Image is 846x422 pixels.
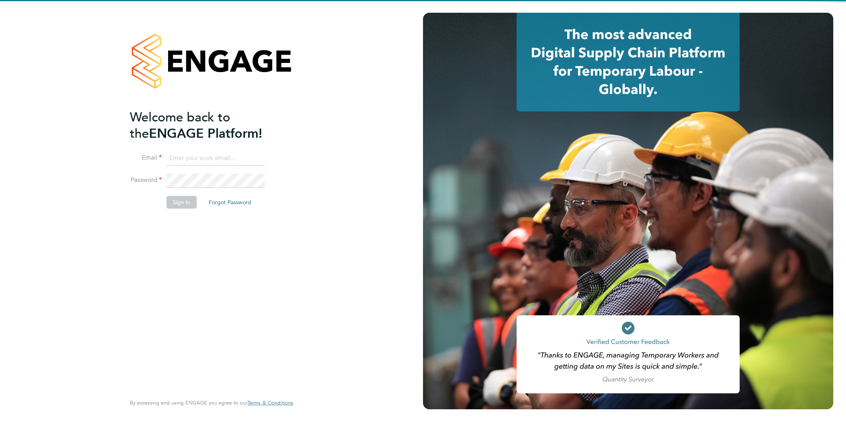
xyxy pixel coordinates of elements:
button: Forgot Password [202,196,258,209]
span: Welcome back to the [130,109,230,141]
span: By accessing and using ENGAGE you agree to our [130,399,293,406]
h2: ENGAGE Platform! [130,109,285,142]
label: Password [130,176,162,184]
input: Enter your work email... [166,151,265,166]
label: Email [130,154,162,162]
a: Terms & Conditions [247,400,293,406]
button: Sign In [166,196,197,209]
